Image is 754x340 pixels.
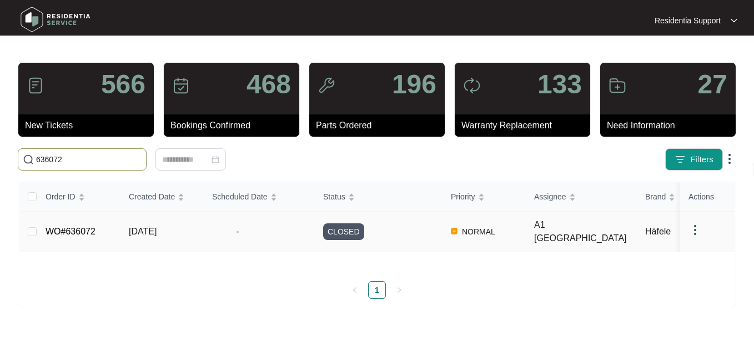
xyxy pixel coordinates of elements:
img: Vercel Logo [451,228,458,234]
img: dropdown arrow [723,152,736,166]
li: 1 [368,281,386,299]
span: Assignee [534,191,566,203]
span: CLOSED [323,223,364,240]
p: Parts Ordered [316,119,445,132]
a: WO#636072 [46,227,95,236]
img: icon [172,77,190,94]
img: icon [27,77,44,94]
span: NORMAL [458,225,500,238]
p: Need Information [607,119,736,132]
a: 1 [369,282,385,298]
img: dropdown arrow [688,223,702,237]
span: Created Date [129,191,175,203]
img: filter icon [675,154,686,165]
img: icon [318,77,335,94]
span: Häfele [645,227,671,236]
span: Brand [645,191,666,203]
span: [DATE] [129,227,157,236]
span: Status [323,191,345,203]
p: Residentia Support [655,15,721,26]
p: 196 [392,71,436,98]
th: Actions [680,182,735,212]
th: Priority [442,182,525,212]
p: Warranty Replacement [461,119,590,132]
th: Scheduled Date [203,182,314,212]
button: filter iconFilters [665,148,723,171]
p: 27 [698,71,727,98]
th: Status [314,182,442,212]
span: Scheduled Date [212,191,268,203]
th: Brand [636,182,692,212]
p: 468 [247,71,291,98]
img: icon [609,77,626,94]
span: Order ID [46,191,76,203]
input: Search by Order Id, Assignee Name, Customer Name, Brand and Model [36,153,142,166]
li: Next Page [390,281,408,299]
p: Bookings Confirmed [170,119,299,132]
li: Previous Page [346,281,364,299]
div: A1 [GEOGRAPHIC_DATA] [534,218,636,245]
img: search-icon [23,154,34,165]
span: left [351,287,358,293]
button: left [346,281,364,299]
p: 133 [537,71,582,98]
th: Assignee [525,182,636,212]
img: residentia service logo [17,3,94,36]
span: - [212,225,263,238]
span: Priority [451,191,475,203]
th: Order ID [37,182,120,212]
p: New Tickets [25,119,154,132]
span: Filters [690,154,713,166]
button: right [390,281,408,299]
th: Created Date [120,182,203,212]
p: 566 [101,71,145,98]
img: dropdown arrow [731,18,737,23]
span: right [396,287,403,293]
img: icon [463,77,481,94]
